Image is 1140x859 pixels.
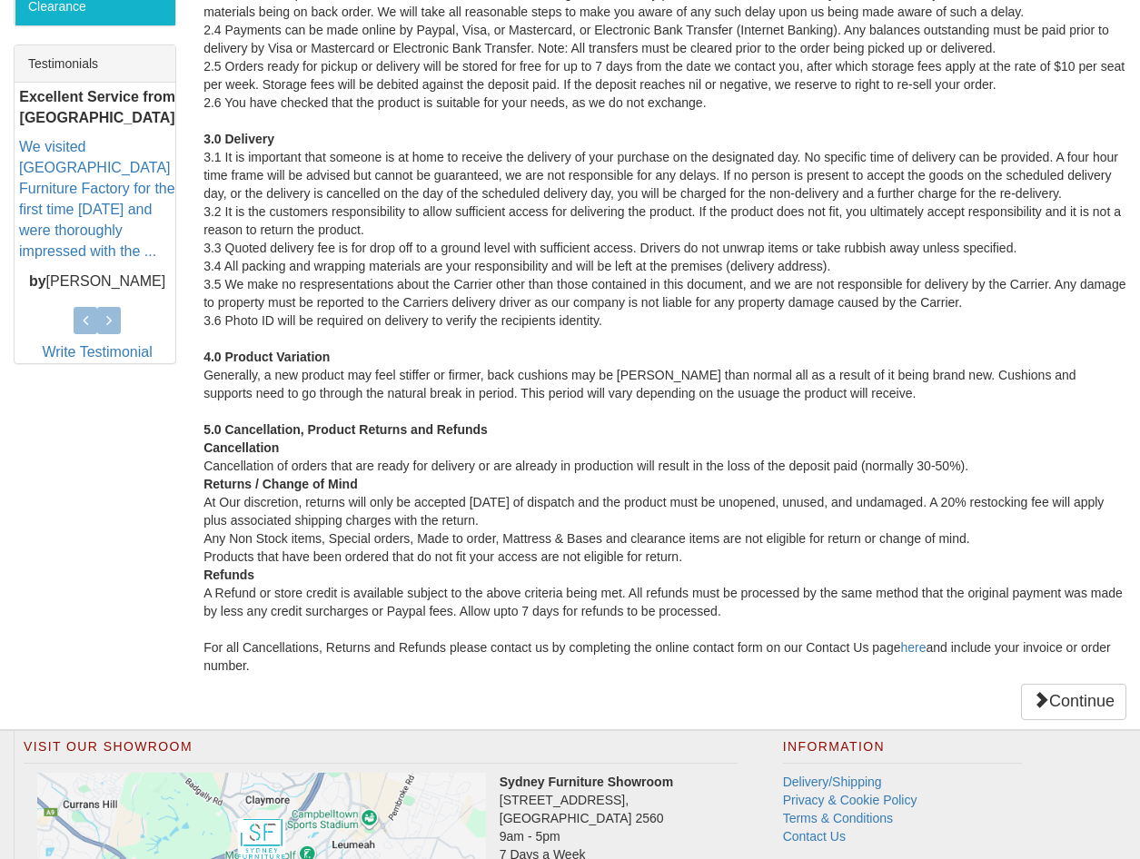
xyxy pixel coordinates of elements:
[900,640,926,655] a: here
[29,273,46,289] b: by
[19,89,175,125] b: Excellent Service from [GEOGRAPHIC_DATA]
[203,477,358,491] b: Returns / Change of Mind
[783,740,1023,764] h2: Information
[15,45,175,83] div: Testimonials
[42,344,152,360] a: Write Testimonial
[24,740,738,764] h2: Visit Our Showroom
[203,440,279,455] b: Cancellation
[783,811,893,825] a: Terms & Conditions
[500,775,673,789] strong: Sydney Furniture Showroom
[203,350,330,364] strong: 4.0 Product Variation
[783,775,882,789] a: Delivery/Shipping
[1021,684,1126,720] a: Continue
[19,140,175,259] a: We visited [GEOGRAPHIC_DATA] Furniture Factory for the first time [DATE] and were thoroughly impr...
[783,793,917,807] a: Privacy & Cookie Policy
[783,829,846,844] a: Contact Us
[203,422,488,437] strong: 5.0 Cancellation, Product Returns and Refunds
[203,568,254,582] b: Refunds
[19,272,175,292] p: [PERSON_NAME]
[203,132,274,146] strong: 3.0 Delivery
